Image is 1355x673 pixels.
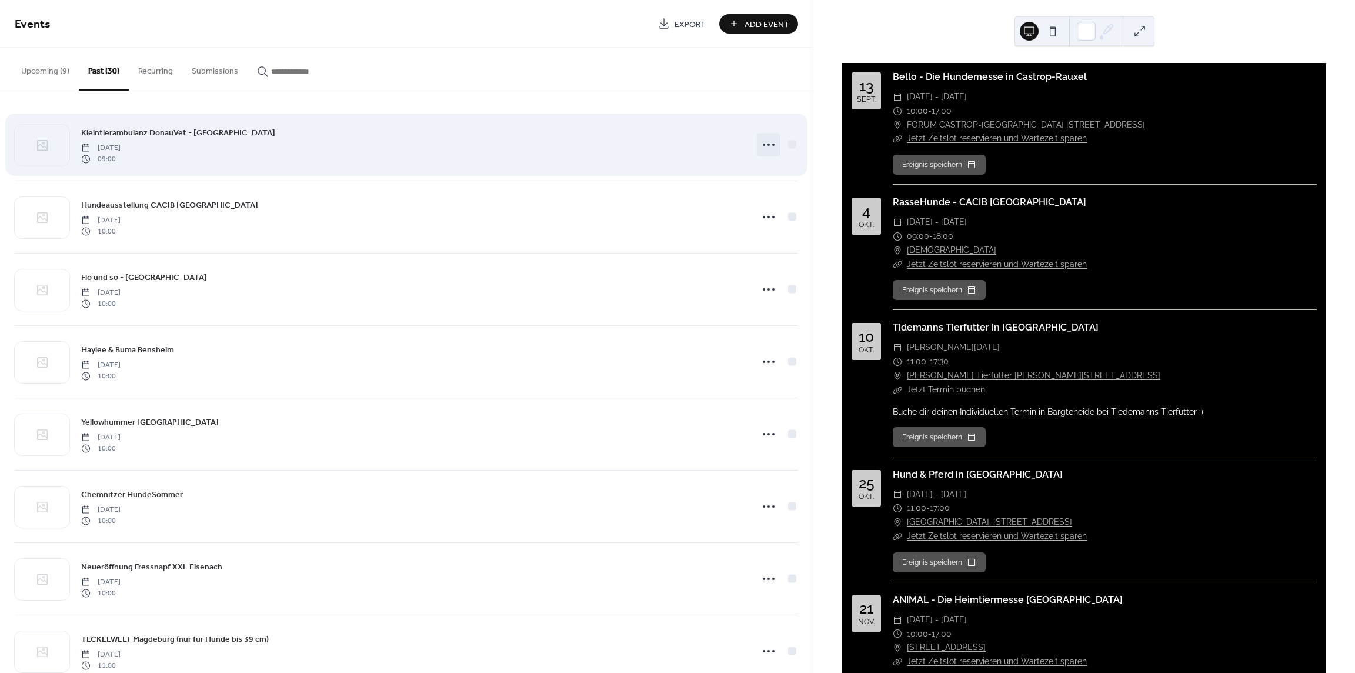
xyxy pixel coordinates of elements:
[907,134,1087,143] a: Jetzt Zeitslot reservieren und Wartezeit sparen
[907,501,926,515] span: 11:00
[893,406,1317,418] div: Buche dir deinen Individuellen Termin in Bargteheide bei Tiedemanns Tierfutter :)
[15,13,51,36] span: Events
[81,154,121,164] span: 09:00
[81,271,207,284] a: Flo und so - [GEOGRAPHIC_DATA]
[893,655,902,669] div: ​
[859,347,874,354] div: Okt.
[81,198,258,212] a: Hundeausstellung CACIB [GEOGRAPHIC_DATA]
[81,360,121,371] span: [DATE]
[857,96,876,104] div: Sept.
[893,515,902,529] div: ​
[182,48,248,89] button: Submissions
[893,552,986,572] button: Ereignis speichern
[81,417,219,429] span: Yellowhummer [GEOGRAPHIC_DATA]
[893,258,902,272] div: ​
[81,634,269,646] span: TECKELWELT Magdeburg (nur für Hunde bis 39 cm)
[893,641,902,655] div: ​
[745,18,789,31] span: Add Event
[907,259,1087,269] a: Jetzt Zeitslot reservieren und Wartezeit sparen
[893,627,902,641] div: ​
[81,505,121,515] span: [DATE]
[907,657,1087,666] a: Jetzt Zeitslot reservieren und Wartezeit sparen
[930,355,949,369] span: 17:30
[81,489,183,501] span: Chemnitzer HundeSommer
[81,415,219,429] a: Yellowhummer [GEOGRAPHIC_DATA]
[81,660,121,671] span: 11:00
[907,515,1072,529] a: [GEOGRAPHIC_DATA], [STREET_ADDRESS]
[893,104,902,118] div: ​
[893,369,902,383] div: ​
[81,588,121,598] span: 10:00
[907,90,967,104] span: [DATE] - [DATE]
[893,229,902,244] div: ​
[859,476,875,491] div: 25
[893,469,1063,480] a: Hund & Pferd in [GEOGRAPHIC_DATA]
[907,244,996,258] a: [DEMOGRAPHIC_DATA]
[893,322,1099,333] a: Tidemanns Tierfutter in [GEOGRAPHIC_DATA]
[907,641,986,655] a: [STREET_ADDRESS]
[81,649,121,660] span: [DATE]
[862,204,870,219] div: 4
[81,515,121,526] span: 10:00
[675,18,706,31] span: Export
[893,132,902,146] div: ​
[893,613,902,627] div: ​
[129,48,182,89] button: Recurring
[893,427,986,447] button: Ereignis speichern
[893,341,902,355] div: ​
[907,104,928,118] span: 10:00
[858,618,875,626] div: Nov.
[893,244,902,258] div: ​
[893,488,902,502] div: ​
[907,341,1000,355] span: [PERSON_NAME][DATE]
[81,632,269,646] a: TECKELWELT Magdeburg (nur für Hunde bis 39 cm)
[81,127,275,139] span: Kleintierambulanz DonauVet - [GEOGRAPHIC_DATA]
[81,432,121,443] span: [DATE]
[893,215,902,229] div: ​
[907,355,926,369] span: 11:00
[719,14,798,34] button: Add Event
[81,371,121,381] span: 10:00
[893,355,902,369] div: ​
[81,488,183,501] a: Chemnitzer HundeSommer
[907,488,967,502] span: [DATE] - [DATE]
[81,561,222,574] span: Neueröffnung Fressnapf XXL Eisenach
[893,383,902,397] div: ​
[893,280,986,300] button: Ereignis speichern
[893,594,1123,605] a: ANIMAL - Die Heimtiermesse [GEOGRAPHIC_DATA]
[926,355,930,369] span: -
[79,48,129,91] button: Past (30)
[859,79,874,94] div: 13
[907,215,967,229] span: [DATE] - [DATE]
[928,627,932,641] span: -
[893,155,986,175] button: Ereignis speichern
[859,493,874,501] div: Okt.
[81,288,121,298] span: [DATE]
[893,90,902,104] div: ​
[926,501,930,515] span: -
[81,577,121,588] span: [DATE]
[859,601,873,616] div: 21
[907,369,1160,383] a: [PERSON_NAME] Tierfutter [PERSON_NAME][STREET_ADDRESS]
[928,104,932,118] span: -
[907,531,1087,541] a: Jetzt Zeitslot reservieren und Wartezeit sparen
[933,229,953,244] span: 18:00
[81,215,121,226] span: [DATE]
[649,14,715,34] a: Export
[893,529,902,544] div: ​
[929,229,933,244] span: -
[893,118,902,132] div: ​
[81,126,275,139] a: Kleintierambulanz DonauVet - [GEOGRAPHIC_DATA]
[81,199,258,212] span: Hundeausstellung CACIB [GEOGRAPHIC_DATA]
[930,501,950,515] span: 17:00
[893,196,1086,208] a: RasseHunde - CACIB [GEOGRAPHIC_DATA]
[907,613,967,627] span: [DATE] - [DATE]
[81,343,174,357] a: Haylee & Buma Bensheim
[12,48,79,89] button: Upcoming (9)
[907,118,1145,132] a: FORUM CASTROP-[GEOGRAPHIC_DATA] [STREET_ADDRESS]
[932,627,952,641] span: 17:00
[932,104,952,118] span: 17:00
[81,272,207,284] span: Flo und so - [GEOGRAPHIC_DATA]
[81,226,121,236] span: 10:00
